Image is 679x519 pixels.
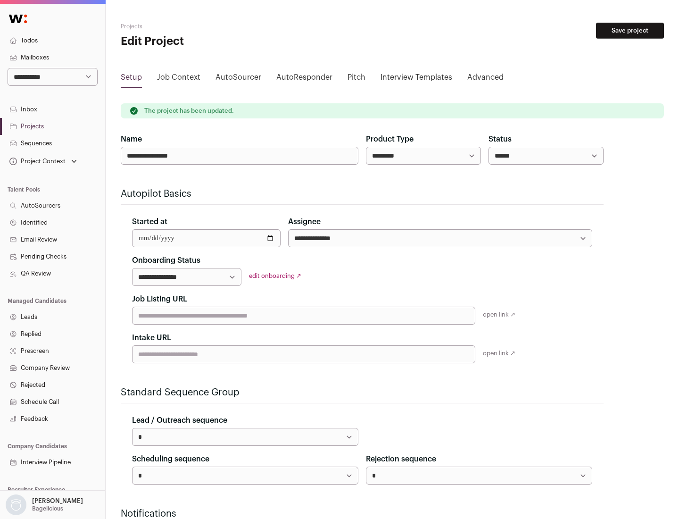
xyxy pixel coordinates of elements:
h2: Standard Sequence Group [121,386,604,399]
label: Intake URL [132,332,171,343]
h2: Projects [121,23,302,30]
label: Onboarding Status [132,255,200,266]
button: Open dropdown [8,155,79,168]
a: Interview Templates [381,72,452,87]
label: Assignee [288,216,321,227]
a: Pitch [348,72,365,87]
div: Project Context [8,158,66,165]
a: Setup [121,72,142,87]
h2: Autopilot Basics [121,187,604,201]
label: Scheduling sequence [132,453,209,465]
a: Job Context [157,72,200,87]
a: AutoResponder [276,72,332,87]
a: AutoSourcer [215,72,261,87]
label: Name [121,134,142,145]
button: Open dropdown [4,494,85,515]
p: Bagelicious [32,505,63,512]
label: Rejection sequence [366,453,436,465]
img: nopic.png [6,494,26,515]
a: Advanced [467,72,504,87]
label: Lead / Outreach sequence [132,415,227,426]
p: The project has been updated. [144,107,234,115]
img: Wellfound [4,9,32,28]
a: edit onboarding ↗ [249,273,301,279]
label: Started at [132,216,167,227]
h1: Edit Project [121,34,302,49]
label: Status [489,134,512,145]
button: Save project [596,23,664,39]
label: Product Type [366,134,414,145]
label: Job Listing URL [132,293,187,305]
p: [PERSON_NAME] [32,497,83,505]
